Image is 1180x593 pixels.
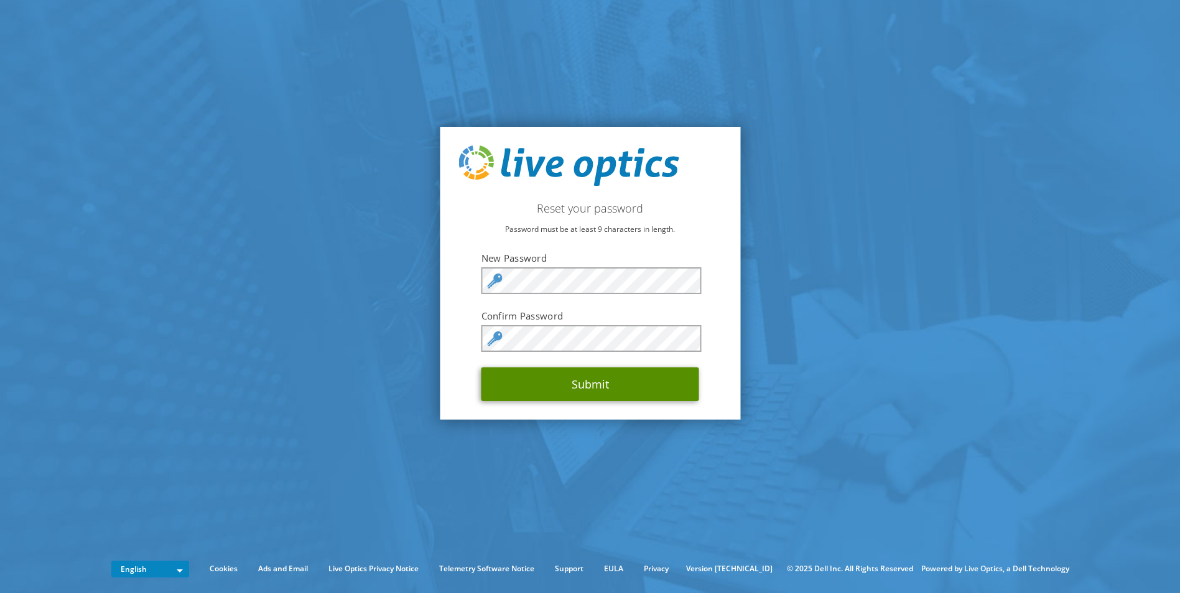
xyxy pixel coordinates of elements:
li: © 2025 Dell Inc. All Rights Reserved [781,562,919,576]
img: live_optics_svg.svg [458,145,679,186]
button: Submit [481,367,699,401]
a: EULA [595,562,633,576]
li: Powered by Live Optics, a Dell Technology [921,562,1069,576]
label: Confirm Password [481,310,699,322]
a: Live Optics Privacy Notice [319,562,428,576]
label: New Password [481,252,699,264]
a: Support [546,562,593,576]
a: Cookies [200,562,247,576]
a: Privacy [634,562,678,576]
h2: Reset your password [458,201,722,215]
a: Telemetry Software Notice [430,562,544,576]
li: Version [TECHNICAL_ID] [680,562,779,576]
p: Password must be at least 9 characters in length. [458,223,722,236]
a: Ads and Email [249,562,317,576]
